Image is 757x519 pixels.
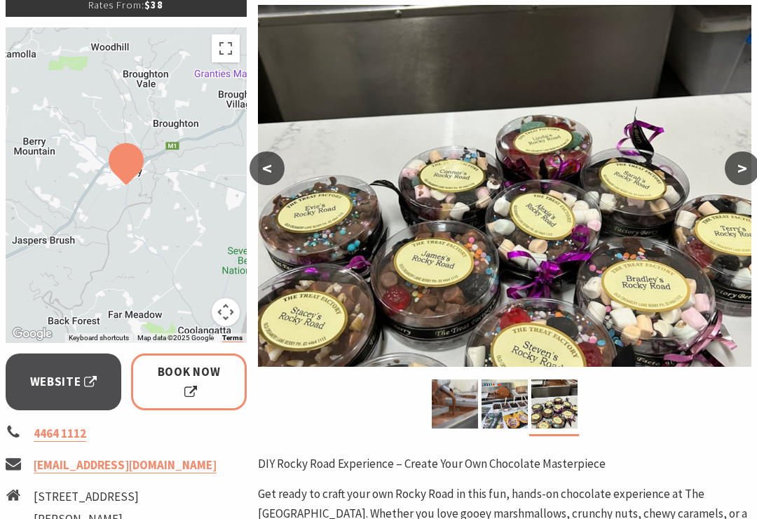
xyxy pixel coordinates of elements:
[151,363,227,400] span: Book Now
[9,325,55,343] a: Click to see this area on Google Maps
[34,457,217,473] a: [EMAIL_ADDRESS][DOMAIN_NAME]
[258,5,751,367] img: Rocky Road Workshop The Treat Factory
[432,379,478,429] img: Chocolate Production. The Treat Factory
[34,426,86,442] a: 4464 1112
[531,379,578,429] img: Rocky Road Workshop The Treat Factory
[212,298,240,326] button: Map camera controls
[131,353,247,410] a: Book Now
[222,334,243,342] a: Terms (opens in new tab)
[6,353,121,410] a: Website
[482,379,528,429] img: Chocolate Education. The Treat Factory.
[69,333,129,343] button: Keyboard shortcuts
[9,325,55,343] img: Google
[250,151,285,185] button: <
[34,487,170,506] li: [STREET_ADDRESS]
[258,454,751,473] p: DIY Rocky Road Experience – Create Your Own Chocolate Masterpiece
[137,334,214,342] span: Map data ©2025 Google
[212,34,240,62] button: Toggle fullscreen view
[30,372,97,391] span: Website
